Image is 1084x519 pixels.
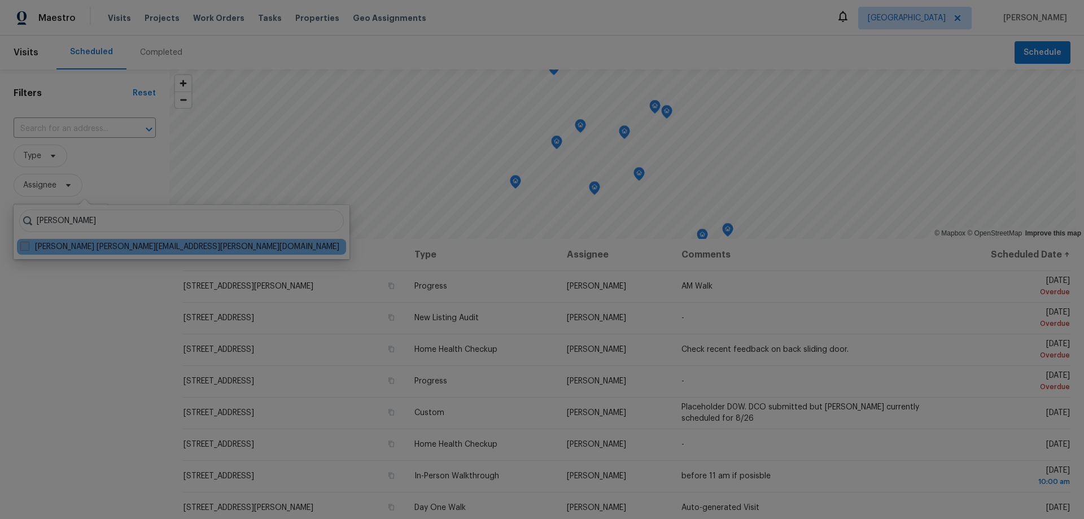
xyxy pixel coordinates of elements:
div: Completed [140,47,182,58]
div: Overdue [948,286,1070,298]
span: Work Orders [193,12,244,24]
button: Copy Address [386,439,396,449]
span: Visits [14,40,38,65]
div: Map marker [722,223,733,241]
th: Comments [672,239,939,271]
th: Assignee [558,239,672,271]
span: - [681,441,684,448]
div: Map marker [633,167,645,185]
div: Reset [133,88,156,99]
div: Map marker [551,136,562,153]
span: Auto-generated Visit [681,504,759,512]
span: Tasks [258,14,282,22]
button: Copy Address [386,407,396,417]
span: Schedule [1024,46,1061,60]
span: New Listing Audit [414,314,479,322]
div: 10:00 am [948,476,1070,487]
div: Map marker [575,119,586,137]
th: Type [405,239,558,271]
button: Zoom out [175,91,191,108]
span: Maestro [38,12,76,24]
span: Home Health Checkup [414,441,497,448]
div: Overdue [948,350,1070,361]
span: [GEOGRAPHIC_DATA] [868,12,946,24]
span: [STREET_ADDRESS] [183,472,254,480]
span: Progress [414,377,447,385]
span: [PERSON_NAME] [567,441,626,448]
canvas: Map [169,69,1076,239]
span: - [681,314,684,322]
span: [STREET_ADDRESS][PERSON_NAME] [183,282,313,290]
h1: Filters [14,88,133,99]
div: Overdue [948,381,1070,392]
button: Copy Address [386,470,396,481]
span: [STREET_ADDRESS] [183,314,254,322]
span: [STREET_ADDRESS][PERSON_NAME] [183,504,313,512]
span: AM Walk [681,282,713,290]
span: [DATE] [1046,504,1070,512]
button: Copy Address [386,344,396,354]
span: Assignee [23,180,56,191]
span: [DATE] [948,308,1070,329]
span: Day One Walk [414,504,466,512]
div: Map marker [661,105,672,123]
button: Copy Address [386,376,396,386]
div: Scheduled [70,46,113,58]
span: [STREET_ADDRESS] [183,346,254,354]
th: Scheduled Date ↑ [939,239,1070,271]
span: [DATE] [948,466,1070,487]
span: before 11 am if posisble [681,472,771,480]
span: [DATE] [948,372,1070,392]
div: Map marker [510,175,521,193]
span: [PERSON_NAME] [567,377,626,385]
span: Projects [145,12,180,24]
span: [PERSON_NAME] [567,409,626,417]
span: Visits [108,12,131,24]
span: Properties [295,12,339,24]
span: [PERSON_NAME] [567,472,626,480]
span: [DATE] [948,277,1070,298]
span: Placeholder D0W. DCO submitted but [PERSON_NAME] currently scheduled for 8/26 [681,403,919,422]
div: Map marker [619,125,630,143]
a: Mapbox [934,229,965,237]
span: Geo Assignments [353,12,426,24]
span: [DATE] [1046,441,1070,448]
span: Custom [414,409,444,417]
a: OpenStreetMap [967,229,1022,237]
span: [PERSON_NAME] [567,346,626,354]
span: Check recent feedback on back sliding door. [681,346,849,354]
span: [STREET_ADDRESS] [183,377,254,385]
input: Search for an address... [14,120,124,138]
span: [STREET_ADDRESS] [183,441,254,448]
div: Map marker [548,62,560,79]
button: Copy Address [386,281,396,291]
span: [PERSON_NAME] [999,12,1067,24]
button: Copy Address [386,502,396,512]
label: [PERSON_NAME] [PERSON_NAME][EMAIL_ADDRESS][PERSON_NAME][DOMAIN_NAME] [20,241,339,252]
span: [PERSON_NAME] [567,504,626,512]
span: Progress [414,282,447,290]
span: [DATE] [948,340,1070,361]
span: Home Health Checkup [414,346,497,354]
div: Overdue [948,318,1070,329]
button: Schedule [1015,41,1070,64]
a: Improve this map [1025,229,1081,237]
button: Open [141,121,157,137]
span: - [681,377,684,385]
span: [STREET_ADDRESS] [183,409,254,417]
span: In-Person Walkthrough [414,472,499,480]
button: Copy Address [386,312,396,322]
span: [PERSON_NAME] [567,282,626,290]
span: Zoom out [175,92,191,108]
span: [DATE] [1046,409,1070,417]
span: [PERSON_NAME] [567,314,626,322]
button: Zoom in [175,75,191,91]
span: Type [23,150,41,162]
div: Map marker [649,100,661,117]
div: Map marker [697,229,708,246]
div: Map marker [589,181,600,199]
